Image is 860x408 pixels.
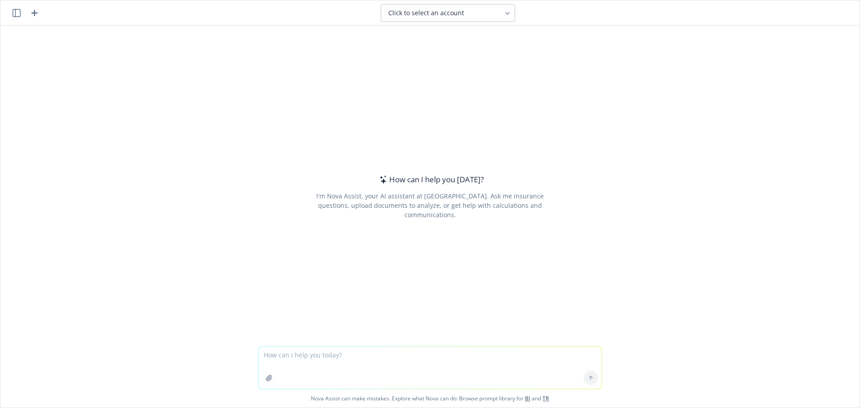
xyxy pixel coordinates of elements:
[4,389,856,408] span: Nova Assist can make mistakes. Explore what Nova can do: Browse prompt library for and
[542,395,549,402] a: TR
[388,9,464,17] span: Click to select an account
[525,395,530,402] a: BI
[381,4,515,22] button: Click to select an account
[377,174,484,185] div: How can I help you [DATE]?
[304,191,556,219] div: I'm Nova Assist, your AI assistant at [GEOGRAPHIC_DATA]. Ask me insurance questions, upload docum...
